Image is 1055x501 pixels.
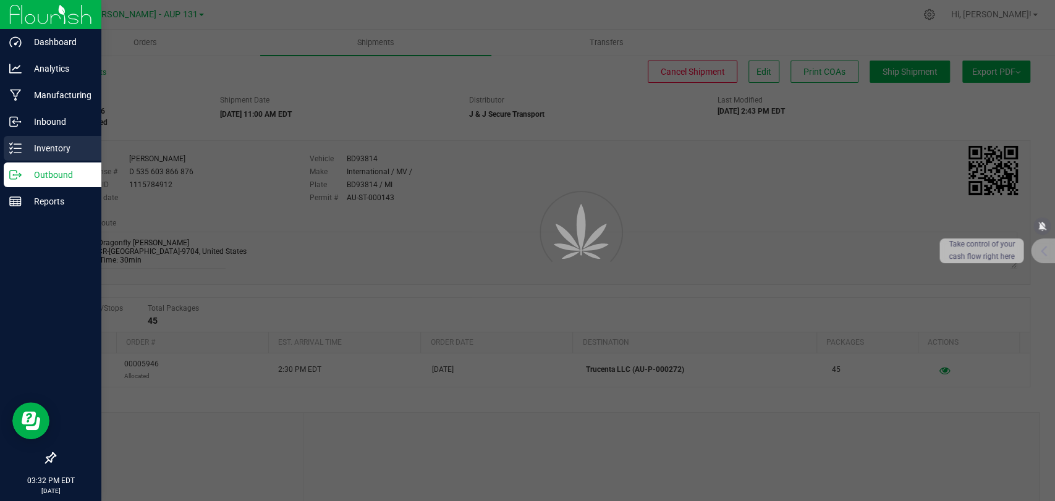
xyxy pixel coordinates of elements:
[6,475,96,486] p: 03:32 PM EDT
[22,88,96,103] p: Manufacturing
[22,141,96,156] p: Inventory
[9,62,22,75] inline-svg: Analytics
[9,169,22,181] inline-svg: Outbound
[9,142,22,154] inline-svg: Inventory
[22,114,96,129] p: Inbound
[9,89,22,101] inline-svg: Manufacturing
[12,402,49,439] iframe: Resource center
[6,486,96,495] p: [DATE]
[22,61,96,76] p: Analytics
[9,116,22,128] inline-svg: Inbound
[9,36,22,48] inline-svg: Dashboard
[22,194,96,209] p: Reports
[22,167,96,182] p: Outbound
[9,195,22,208] inline-svg: Reports
[22,35,96,49] p: Dashboard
